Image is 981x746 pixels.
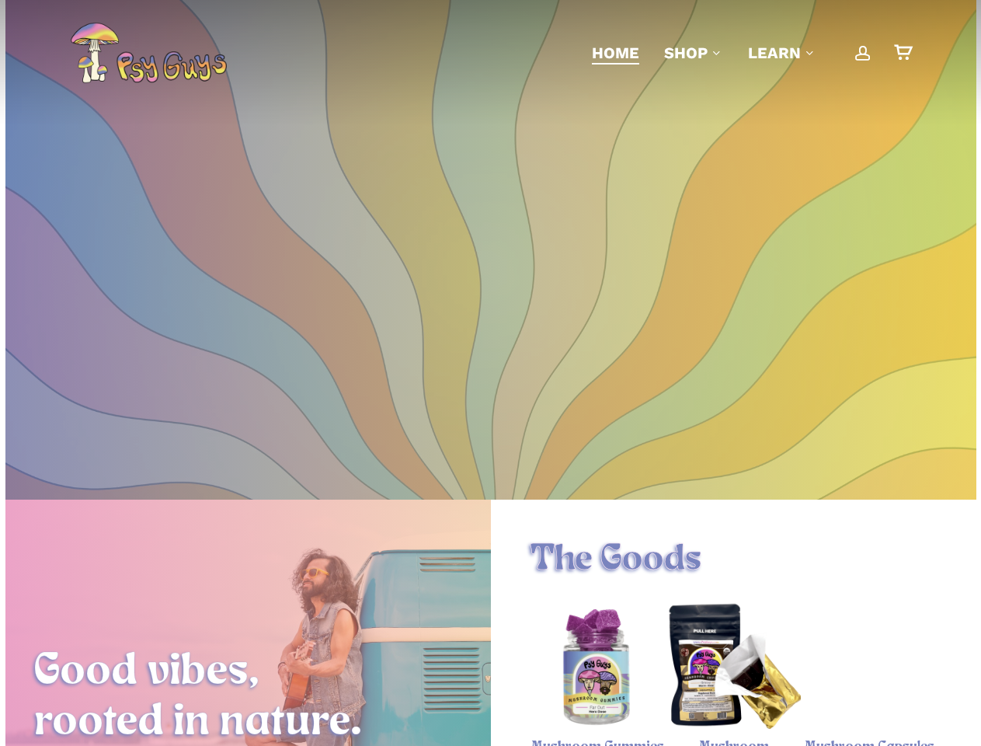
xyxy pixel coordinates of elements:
span: Shop [664,44,708,62]
img: Psy Guys mushroom chocolate bar packaging and unwrapped bar [666,601,802,737]
a: Shop [664,42,723,64]
img: Psy Guys Mushroom Capsules, Hero Dose bottle [801,601,937,737]
a: Psychedelic Mushroom Gummies [530,601,666,737]
h1: The Goods [530,539,937,582]
img: Blackberry hero dose magic mushroom gummies in a PsyGuys branded jar [530,601,666,737]
a: Home [592,42,639,64]
img: PsyGuys [70,22,227,84]
a: Magic Mushroom Capsules [801,601,937,737]
a: Learn [748,42,816,64]
span: Home [592,44,639,62]
span: Learn [748,44,801,62]
a: Magic Mushroom Chocolate Bar [666,601,802,737]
